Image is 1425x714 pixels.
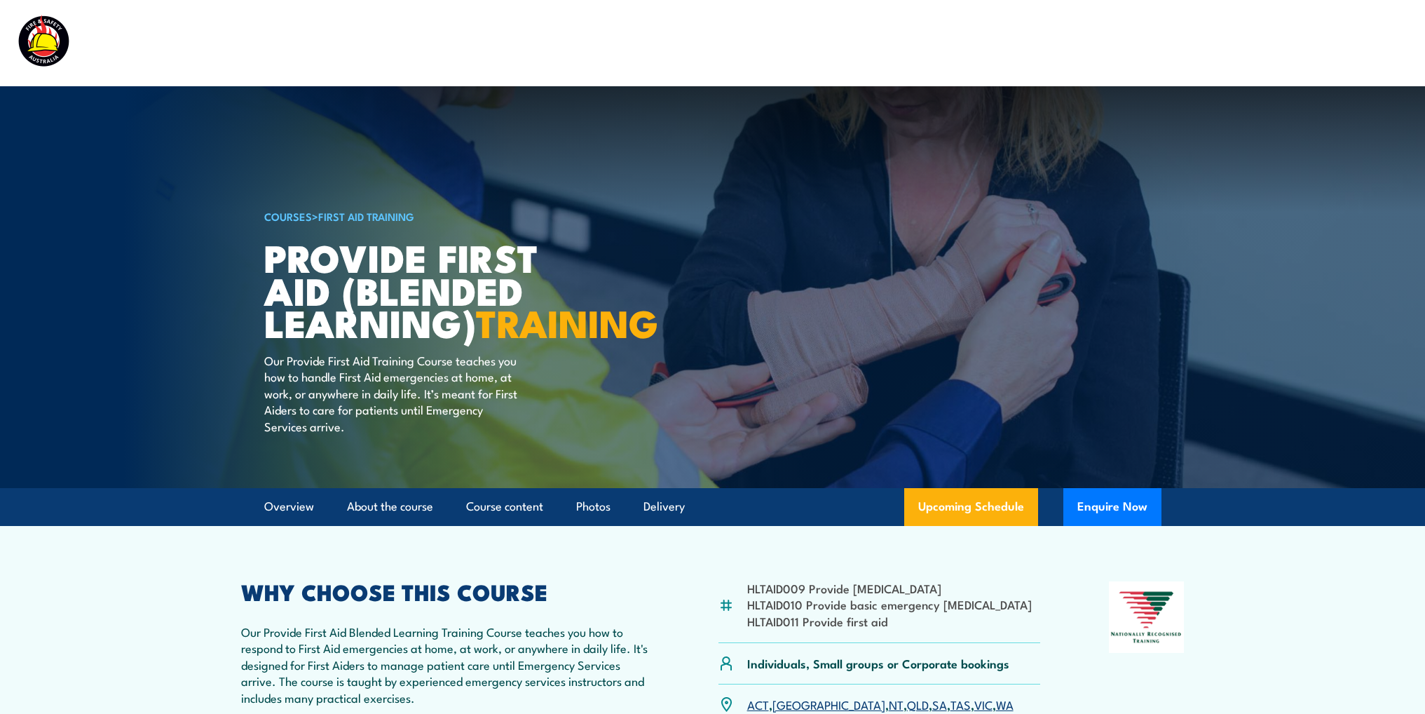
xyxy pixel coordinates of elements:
a: First Aid Training [318,208,414,224]
a: About the course [347,488,433,525]
a: SA [932,696,947,713]
a: Emergency Response Services [863,25,1030,62]
a: Courses [664,25,708,62]
li: HLTAID011 Provide first aid [747,613,1032,629]
p: Individuals, Small groups or Corporate bookings [747,655,1009,671]
a: VIC [974,696,993,713]
a: Photos [576,488,611,525]
h1: Provide First Aid (Blended Learning) [264,241,611,339]
a: ACT [747,696,769,713]
a: TAS [950,696,971,713]
a: About Us [1061,25,1112,62]
h6: > [264,208,611,224]
a: NT [889,696,904,713]
h2: WHY CHOOSE THIS COURSE [241,581,650,601]
a: WA [996,696,1014,713]
li: HLTAID009 Provide [MEDICAL_DATA] [747,580,1032,596]
a: Delivery [643,488,685,525]
a: Course content [466,488,543,525]
a: News [1143,25,1174,62]
li: HLTAID010 Provide basic emergency [MEDICAL_DATA] [747,596,1032,612]
a: Upcoming Schedule [904,488,1038,526]
a: [GEOGRAPHIC_DATA] [772,696,885,713]
a: COURSES [264,208,312,224]
img: Nationally Recognised Training logo. [1109,581,1185,653]
p: Our Provide First Aid Training Course teaches you how to handle First Aid emergencies at home, at... [264,352,520,434]
p: Our Provide First Aid Blended Learning Training Course teaches you how to respond to First Aid em... [241,624,650,706]
a: Overview [264,488,314,525]
p: , , , , , , , [747,696,1014,713]
a: QLD [907,696,929,713]
strong: TRAINING [476,292,658,351]
a: Course Calendar [739,25,832,62]
a: Learner Portal [1205,25,1284,62]
button: Enquire Now [1063,488,1161,526]
a: Contact [1315,25,1359,62]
